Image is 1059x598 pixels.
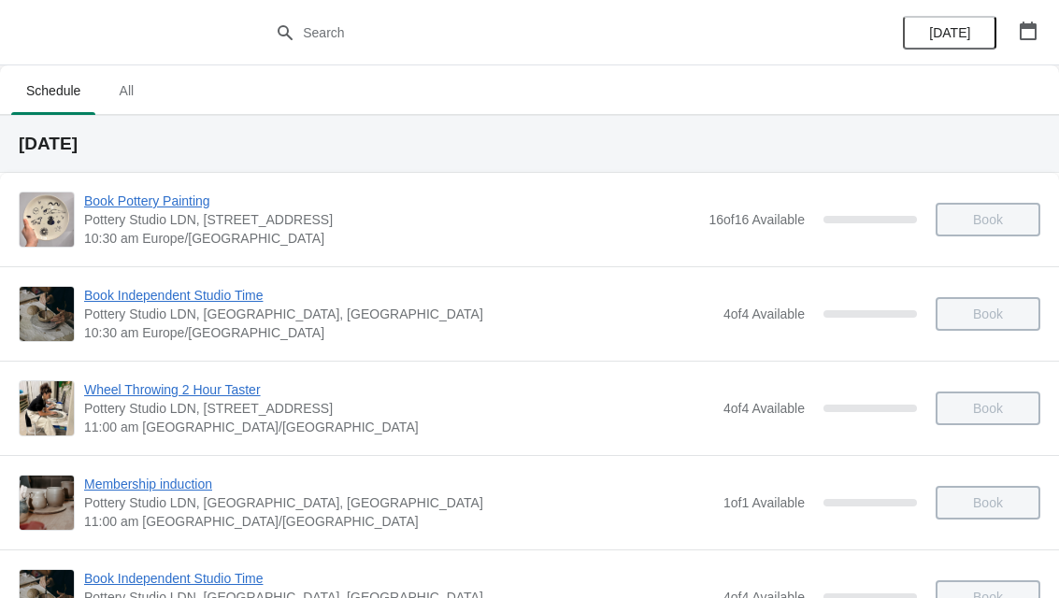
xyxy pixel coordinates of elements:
[20,381,74,435] img: Wheel Throwing 2 Hour Taster | Pottery Studio LDN, Unit 1.3, Building A4, 10 Monro Way, London, S...
[84,569,714,588] span: Book Independent Studio Time
[84,399,714,418] span: Pottery Studio LDN, [STREET_ADDRESS]
[84,210,699,229] span: Pottery Studio LDN, [STREET_ADDRESS]
[84,229,699,248] span: 10:30 am Europe/[GEOGRAPHIC_DATA]
[84,475,714,493] span: Membership induction
[103,74,150,107] span: All
[708,212,805,227] span: 16 of 16 Available
[929,25,970,40] span: [DATE]
[84,418,714,436] span: 11:00 am [GEOGRAPHIC_DATA]/[GEOGRAPHIC_DATA]
[84,305,714,323] span: Pottery Studio LDN, [GEOGRAPHIC_DATA], [GEOGRAPHIC_DATA]
[84,512,714,531] span: 11:00 am [GEOGRAPHIC_DATA]/[GEOGRAPHIC_DATA]
[723,306,805,321] span: 4 of 4 Available
[84,286,714,305] span: Book Independent Studio Time
[11,74,95,107] span: Schedule
[84,380,714,399] span: Wheel Throwing 2 Hour Taster
[84,323,714,342] span: 10:30 am Europe/[GEOGRAPHIC_DATA]
[302,16,794,50] input: Search
[20,192,74,247] img: Book Pottery Painting | Pottery Studio LDN, Unit 1.3, Building A4, 10 Monro Way, London, SE10 0EJ...
[20,287,74,340] img: Book Independent Studio Time | Pottery Studio LDN, London, UK | 10:30 am Europe/London
[20,476,74,530] img: Membership induction | Pottery Studio LDN, Monro Way, London, UK | 11:00 am Europe/London
[903,16,996,50] button: [DATE]
[84,493,714,512] span: Pottery Studio LDN, [GEOGRAPHIC_DATA], [GEOGRAPHIC_DATA]
[723,495,805,510] span: 1 of 1 Available
[84,192,699,210] span: Book Pottery Painting
[723,401,805,416] span: 4 of 4 Available
[19,135,1040,153] h2: [DATE]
